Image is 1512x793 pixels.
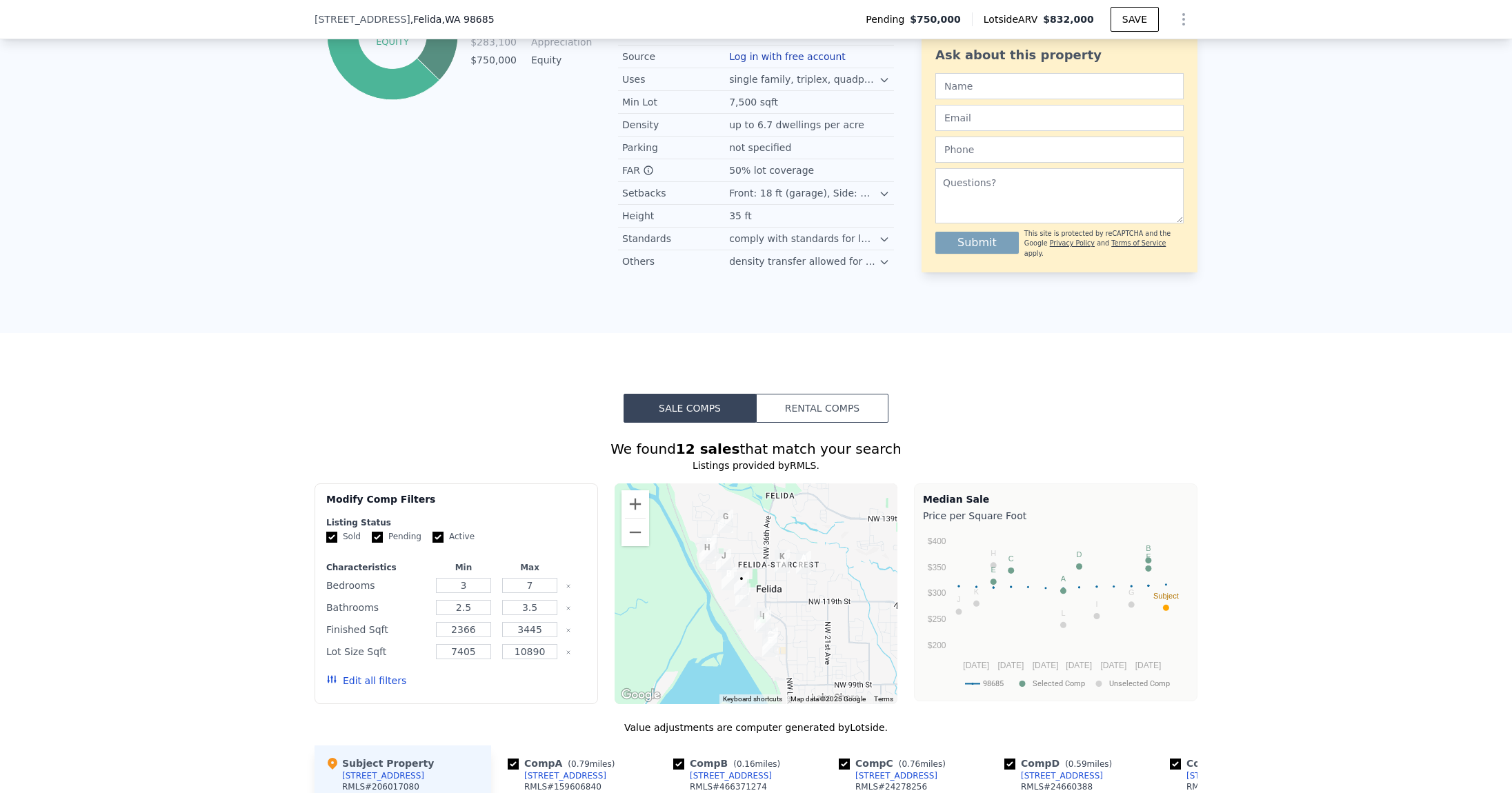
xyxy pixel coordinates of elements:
text: Unselected Comp [1109,679,1170,688]
td: Appreciation [528,34,590,50]
div: 12102 NW 41st Ave [728,566,755,601]
text: F [1146,552,1151,561]
div: 13001 NW 49th Ave [696,529,722,563]
label: Pending [372,531,421,543]
div: Parking [622,141,729,154]
a: [STREET_ADDRESS] [1170,770,1269,781]
a: [STREET_ADDRESS] [673,770,772,781]
div: 12506 NW 31st Ave [769,544,795,579]
button: Show Options [1170,6,1197,33]
div: FAR [622,163,729,177]
text: D [1077,550,1082,559]
span: ( miles) [1060,759,1117,769]
button: Zoom out [621,519,649,546]
button: SAVE [1111,7,1159,32]
span: Pending [866,12,910,26]
div: comply with standards for lots, building height, and setbacks [729,232,879,245]
span: ( miles) [728,759,786,769]
a: [STREET_ADDRESS] [508,770,606,781]
text: $200 [928,641,946,650]
text: L [1061,609,1065,617]
div: Density [622,118,729,132]
div: 4414 NW 122nd St [716,561,742,596]
svg: A chart. [923,525,1188,698]
td: $750,000 [470,52,517,68]
text: K [974,588,979,596]
button: Edit all filters [326,674,406,687]
span: , WA 98685 [441,14,494,25]
input: Name [935,73,1184,99]
div: Ask about this property [935,46,1184,65]
input: Email [935,105,1184,131]
button: Clear [566,605,571,611]
a: [STREET_ADDRESS] [839,770,937,781]
a: [STREET_ADDRESS] [1004,770,1103,781]
div: Modify Comp Filters [326,492,586,517]
div: 2602 NW 126th St [790,545,817,580]
div: Front: 18 ft (garage), Side: 5 ft, Rear: 10 ft [729,186,879,200]
text: H [991,549,996,557]
span: $832,000 [1043,14,1094,25]
div: Setbacks [622,186,729,200]
div: not specified [729,141,794,154]
div: We found that match your search [315,439,1197,459]
text: 98685 [983,679,1004,688]
div: Source [622,50,729,63]
div: [STREET_ADDRESS] [524,770,606,781]
div: 10509 NW 35th Ct [757,628,783,663]
div: Median Sale [923,492,1188,506]
div: [STREET_ADDRESS] [690,770,772,781]
span: 0.79 [571,759,590,769]
button: Keyboard shortcuts [723,694,782,704]
tspan: equity [376,36,409,46]
div: Bedrooms [326,576,428,595]
div: [STREET_ADDRESS] [1186,770,1269,781]
label: Active [432,531,475,543]
div: 3614 NW 112th St [748,602,775,636]
div: 12608 NW 46th Ave [710,543,737,578]
div: Finished Sqft [326,620,428,639]
text: $250 [928,614,946,624]
text: I [1095,600,1097,608]
div: Comp B [673,756,786,770]
div: Lot Size Sqft [326,642,428,661]
text: A [1061,574,1066,583]
div: 13606 NW 45th Ct [713,504,739,539]
text: G [1128,588,1135,596]
div: Max [499,562,560,573]
div: Comp C [839,756,951,770]
div: RMLS # 159606840 [524,781,601,792]
div: Standards [622,232,729,245]
div: Bathrooms [326,598,428,617]
td: $283,100 [470,34,517,50]
strong: 12 sales [676,441,740,457]
button: Zoom in [621,490,649,518]
text: [DATE] [963,661,989,670]
div: 35 ft [729,209,754,223]
div: up to 6.7 dwellings per acre [729,118,867,132]
text: Selected Comp [1033,679,1085,688]
button: Clear [566,650,571,655]
div: 50% lot coverage [729,163,817,177]
input: Sold [326,532,337,543]
text: C [1008,554,1014,563]
span: Lotside ARV [984,12,1043,26]
input: Pending [372,532,383,543]
button: Rental Comps [756,394,888,423]
text: [DATE] [1100,661,1126,670]
span: Map data ©2025 Google [790,695,866,703]
div: 12813 NW 50th Ave [694,535,720,570]
text: $350 [928,563,946,572]
div: Value adjustments are computer generated by Lotside . [315,721,1197,734]
button: Sale Comps [624,394,756,423]
text: $300 [928,588,946,598]
div: 10605 NW 35th Ave [757,622,784,656]
div: density transfer allowed for sensitive land [729,254,879,268]
span: ( miles) [893,759,951,769]
a: Terms of Service [1111,239,1166,247]
text: B [1146,544,1151,552]
span: [STREET_ADDRESS] [315,12,410,26]
text: [DATE] [998,661,1024,670]
button: Clear [566,583,571,589]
